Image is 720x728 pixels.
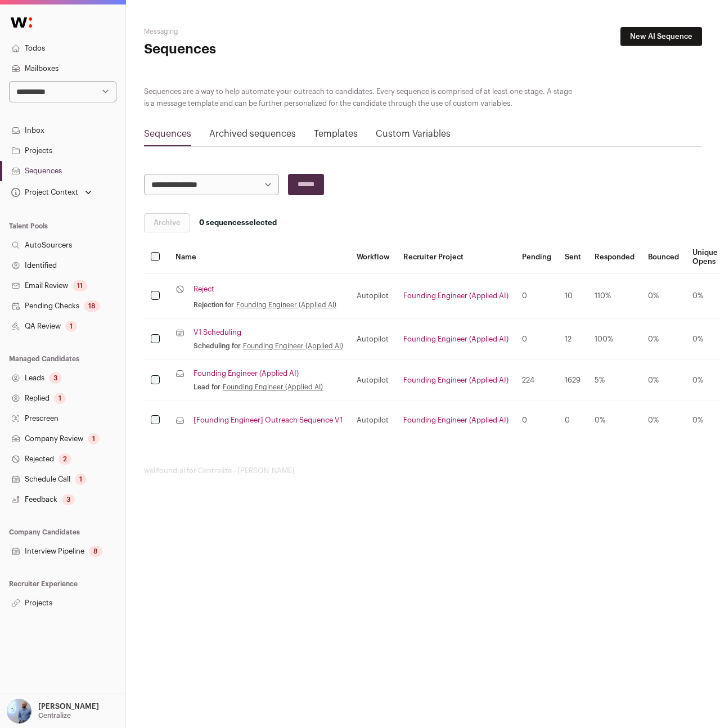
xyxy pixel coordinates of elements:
div: 3 [49,372,62,384]
a: New AI Sequence [620,27,702,46]
a: Archived sequences [209,129,296,138]
td: 110% [588,273,641,319]
div: 8 [89,546,102,557]
span: Scheduling for [193,341,241,350]
button: Open dropdown [4,699,101,723]
th: Pending [515,241,558,273]
img: 97332-medium_jpg [7,699,31,723]
a: Founding Engineer (Applied AI) [236,300,336,309]
div: 3 [62,494,75,505]
div: 2 [58,453,71,465]
div: 1 [54,393,66,404]
td: 0% [641,360,686,401]
td: 0 [515,401,558,440]
td: Autopilot [350,319,397,360]
td: Autopilot [350,360,397,401]
a: Founding Engineer (Applied AI) [403,376,508,384]
div: Sequences are a way to help automate your outreach to candidates. Every sequence is comprised of ... [144,86,576,109]
td: 100% [588,319,641,360]
div: 11 [73,280,87,291]
span: selected [199,218,277,227]
h1: Sequences [144,41,330,59]
td: 0% [641,401,686,440]
td: 0 [515,319,558,360]
span: 0 sequences [199,219,245,226]
p: [PERSON_NAME] [38,702,99,711]
td: 0% [588,401,641,440]
footer: wellfound:ai for Centralize - [PERSON_NAME] [144,466,702,475]
div: 18 [84,300,100,312]
a: Founding Engineer (Applied AI) [193,369,299,378]
span: Lead for [193,383,220,392]
td: 0% [641,273,686,319]
td: Autopilot [350,273,397,319]
div: 1 [75,474,87,485]
a: Templates [314,129,358,138]
a: Founding Engineer (Applied AI) [403,416,508,424]
td: 0 [515,273,558,319]
a: Founding Engineer (Applied AI) [243,341,343,350]
td: 1629 [558,360,588,401]
td: 0% [641,319,686,360]
img: Wellfound [4,11,38,34]
th: Sent [558,241,588,273]
th: Name [169,241,350,273]
th: Recruiter Project [397,241,515,273]
a: V1 Scheduling [193,328,241,337]
td: 12 [558,319,588,360]
td: Autopilot [350,401,397,440]
td: 5% [588,360,641,401]
div: 1 [88,433,100,444]
button: Open dropdown [9,185,94,200]
a: Custom Variables [376,129,451,138]
td: 224 [515,360,558,401]
a: Founding Engineer (Applied AI) [403,335,508,343]
a: [Founding Engineer] Outreach Sequence V1 [193,416,343,425]
span: Rejection for [193,300,234,309]
a: Founding Engineer (Applied AI) [403,292,508,299]
a: Founding Engineer (Applied AI) [223,383,323,392]
th: Workflow [350,241,397,273]
div: Project Context [9,188,78,197]
h2: Messaging [144,27,330,36]
th: Responded [588,241,641,273]
td: 0 [558,401,588,440]
a: Reject [193,285,214,294]
p: Centralize [38,711,71,720]
a: Sequences [144,129,191,138]
div: 1 [65,321,77,332]
th: Bounced [641,241,686,273]
td: 10 [558,273,588,319]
